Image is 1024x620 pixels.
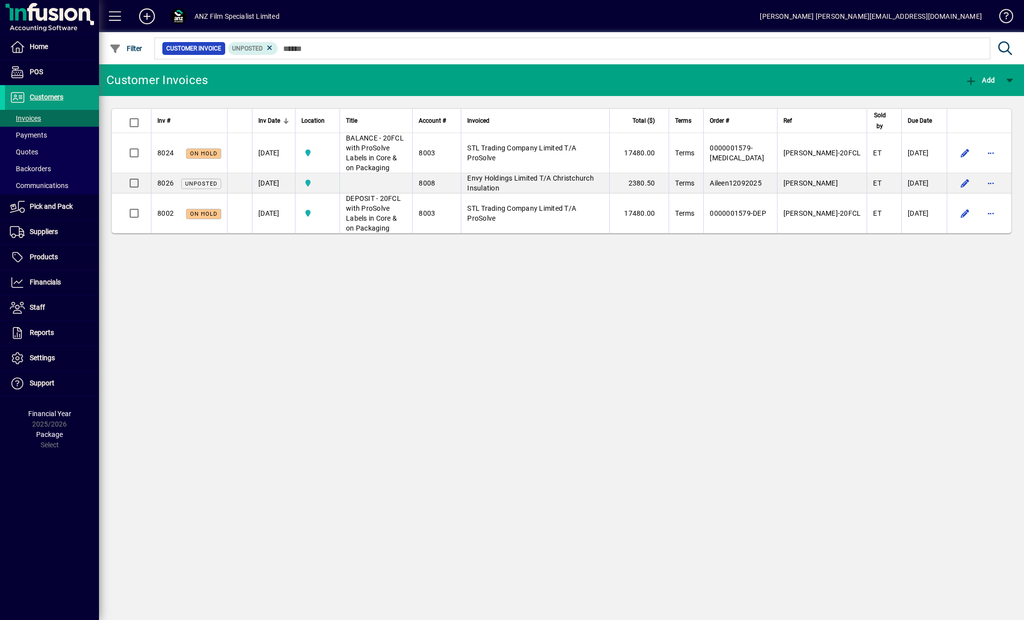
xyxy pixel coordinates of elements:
a: Financials [5,270,99,295]
span: Due Date [908,115,932,126]
a: POS [5,60,99,85]
span: BALANCE - 20FCL with ProSolve Labels in Core & on Packaging [346,134,404,172]
span: Ref [783,115,792,126]
span: Terms [675,179,694,187]
span: 8003 [419,149,435,157]
div: Invoiced [467,115,603,126]
td: 17480.00 [609,133,669,173]
button: Filter [107,40,145,57]
span: ET [873,149,881,157]
div: Total ($) [616,115,664,126]
div: [PERSON_NAME] [PERSON_NAME][EMAIL_ADDRESS][DOMAIN_NAME] [760,8,982,24]
a: Invoices [5,110,99,127]
span: Terms [675,149,694,157]
span: 0000001579-DEP [710,209,766,217]
span: Envy Holdings Limited T/A Christchurch Insulation [467,174,594,192]
div: Customer Invoices [106,72,208,88]
div: Sold by [873,110,895,132]
button: More options [983,175,999,191]
span: Quotes [10,148,38,156]
div: Order # [710,115,771,126]
span: Products [30,253,58,261]
button: Edit [957,145,973,161]
span: ET [873,209,881,217]
span: Inv # [157,115,170,126]
div: Due Date [908,115,941,126]
span: 8026 [157,179,174,187]
span: Invoiced [467,115,489,126]
span: Invoices [10,114,41,122]
div: Ref [783,115,861,126]
a: Home [5,35,99,59]
div: Title [346,115,406,126]
span: Account # [419,115,446,126]
span: 8024 [157,149,174,157]
td: 2380.50 [609,173,669,193]
span: Aileen12092025 [710,179,762,187]
a: Backorders [5,160,99,177]
span: Unposted [232,45,263,52]
span: Reports [30,329,54,336]
span: 8003 [419,209,435,217]
span: Add [965,76,995,84]
span: [PERSON_NAME] [783,179,838,187]
td: [DATE] [252,133,295,173]
button: More options [983,145,999,161]
span: Suppliers [30,228,58,236]
a: Reports [5,321,99,345]
span: Customer Invoice [166,44,221,53]
span: Payments [10,131,47,139]
a: Knowledge Base [992,2,1012,34]
a: Pick and Pack [5,194,99,219]
button: Add [963,71,997,89]
span: Inv Date [258,115,280,126]
td: [DATE] [901,173,947,193]
div: Location [301,115,334,126]
span: [PERSON_NAME]-20FCL [783,149,861,157]
span: Staff [30,303,45,311]
span: Terms [675,209,694,217]
button: Add [131,7,163,25]
button: Edit [957,175,973,191]
span: AKL Warehouse [301,208,334,219]
span: POS [30,68,43,76]
td: [DATE] [252,173,295,193]
span: Pick and Pack [30,202,73,210]
div: ANZ Film Specialist Limited [195,8,280,24]
span: On hold [190,150,217,157]
a: Payments [5,127,99,143]
span: Customers [30,93,63,101]
button: More options [983,205,999,221]
span: Settings [30,354,55,362]
span: ET [873,179,881,187]
a: Staff [5,295,99,320]
a: Suppliers [5,220,99,244]
td: [DATE] [901,193,947,233]
button: Edit [957,205,973,221]
span: Backorders [10,165,51,173]
span: Sold by [873,110,886,132]
a: Support [5,371,99,396]
a: Quotes [5,143,99,160]
td: [DATE] [252,193,295,233]
span: STL Trading Company Limited T/A ProSolve [467,204,576,222]
td: [DATE] [901,133,947,173]
span: On hold [190,211,217,217]
span: 0000001579-[MEDICAL_DATA] [710,144,764,162]
span: 8008 [419,179,435,187]
a: Communications [5,177,99,194]
span: Package [36,430,63,438]
div: Account # [419,115,455,126]
span: Unposted [185,181,217,187]
button: Profile [163,7,195,25]
span: 8002 [157,209,174,217]
span: Support [30,379,54,387]
span: DEPOSIT - 20FCL with ProSolve Labels in Core & on Packaging [346,194,401,232]
span: [PERSON_NAME]-20FCL [783,209,861,217]
td: 17480.00 [609,193,669,233]
span: Filter [109,45,143,52]
span: AKL Warehouse [301,147,334,158]
span: Financial Year [28,410,71,418]
div: Inv Date [258,115,289,126]
a: Settings [5,346,99,371]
